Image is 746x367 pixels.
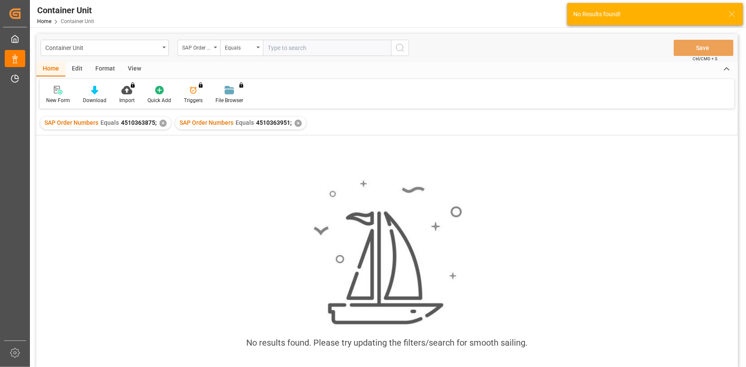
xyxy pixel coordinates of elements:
img: smooth_sailing.jpeg [313,179,462,326]
div: Format [89,62,121,76]
span: Equals [100,119,119,126]
div: SAP Order Numbers [182,42,211,52]
div: No results found. Please try updating the filters/search for smooth sailing. [247,336,528,349]
span: Equals [236,119,254,126]
span: Ctrl/CMD + S [693,56,717,62]
div: Quick Add [147,97,171,104]
button: Save [674,40,734,56]
div: ✕ [295,120,302,127]
button: open menu [220,40,263,56]
div: Container Unit [37,4,94,17]
button: open menu [177,40,220,56]
div: New Form [46,97,70,104]
span: 4510363875; [121,119,156,126]
div: Home [36,62,65,76]
span: 4510363951; [256,119,292,126]
div: Edit [65,62,89,76]
button: search button [391,40,409,56]
div: Download [83,97,106,104]
a: Home [37,18,51,24]
div: Equals [225,42,254,52]
div: View [121,62,147,76]
div: Container Unit [45,42,159,53]
span: SAP Order Numbers [44,119,98,126]
input: Type to search [263,40,391,56]
div: ✕ [159,120,167,127]
span: SAP Order Numbers [180,119,233,126]
div: No Results found! [573,10,720,19]
button: open menu [41,40,169,56]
